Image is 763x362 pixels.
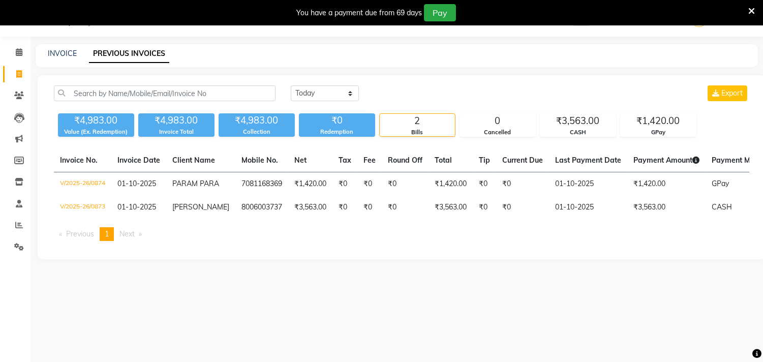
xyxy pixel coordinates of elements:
[380,128,455,137] div: Bills
[555,156,621,165] span: Last Payment Date
[54,172,111,196] td: V/2025-26/0874
[235,196,288,219] td: 8006003737
[117,179,156,188] span: 01-10-2025
[66,229,94,238] span: Previous
[357,196,382,219] td: ₹0
[89,45,169,63] a: PREVIOUS INVOICES
[119,229,135,238] span: Next
[633,156,699,165] span: Payment Amount
[219,128,295,136] div: Collection
[299,128,375,136] div: Redemption
[219,113,295,128] div: ₹4,983.00
[429,172,473,196] td: ₹1,420.00
[380,114,455,128] div: 2
[54,196,111,219] td: V/2025-26/0873
[502,156,543,165] span: Current Due
[479,156,490,165] span: Tip
[48,49,77,58] a: INVOICE
[332,172,357,196] td: ₹0
[621,128,696,137] div: GPay
[294,156,307,165] span: Net
[540,128,616,137] div: CASH
[299,113,375,128] div: ₹0
[460,114,535,128] div: 0
[105,229,109,238] span: 1
[172,156,215,165] span: Client Name
[429,196,473,219] td: ₹3,563.00
[621,114,696,128] div: ₹1,420.00
[496,172,549,196] td: ₹0
[241,156,278,165] span: Mobile No.
[296,8,422,18] div: You have a payment due from 69 days
[235,172,288,196] td: 7081168369
[388,156,422,165] span: Round Off
[172,179,219,188] span: PARAM PARA
[117,202,156,212] span: 01-10-2025
[357,172,382,196] td: ₹0
[382,172,429,196] td: ₹0
[288,172,332,196] td: ₹1,420.00
[138,113,215,128] div: ₹4,983.00
[138,128,215,136] div: Invoice Total
[540,114,616,128] div: ₹3,563.00
[712,202,732,212] span: CASH
[549,172,627,196] td: 01-10-2025
[435,156,452,165] span: Total
[382,196,429,219] td: ₹0
[549,196,627,219] td: 01-10-2025
[473,196,496,219] td: ₹0
[288,196,332,219] td: ₹3,563.00
[460,128,535,137] div: Cancelled
[708,85,747,101] button: Export
[54,227,749,241] nav: Pagination
[712,179,729,188] span: GPay
[496,196,549,219] td: ₹0
[60,156,98,165] span: Invoice No.
[58,128,134,136] div: Value (Ex. Redemption)
[54,85,276,101] input: Search by Name/Mobile/Email/Invoice No
[424,4,456,21] button: Pay
[339,156,351,165] span: Tax
[627,196,706,219] td: ₹3,563.00
[363,156,376,165] span: Fee
[627,172,706,196] td: ₹1,420.00
[172,202,229,212] span: [PERSON_NAME]
[721,88,743,98] span: Export
[332,196,357,219] td: ₹0
[473,172,496,196] td: ₹0
[58,113,134,128] div: ₹4,983.00
[117,156,160,165] span: Invoice Date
